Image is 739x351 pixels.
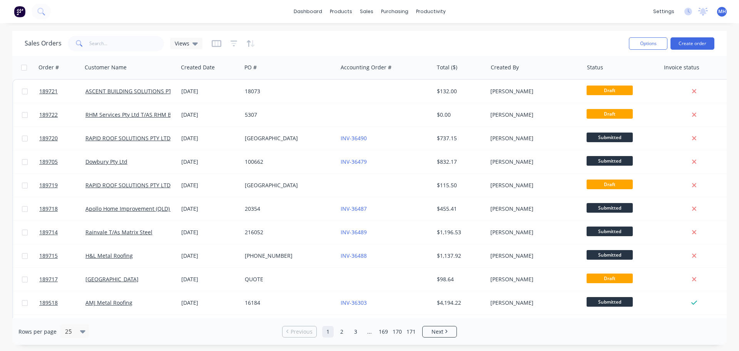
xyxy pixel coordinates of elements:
[587,250,633,260] span: Submitted
[181,299,239,307] div: [DATE]
[649,6,678,17] div: settings
[89,36,164,51] input: Search...
[181,228,239,236] div: [DATE]
[85,158,127,165] a: Dowbury Pty Ltd
[423,328,456,336] a: Next page
[85,228,152,236] a: Rainvale T/As Matrix Steel
[587,64,603,71] div: Status
[405,326,417,338] a: Page 171
[718,8,726,15] span: MH
[490,158,576,166] div: [PERSON_NAME]
[85,181,171,189] a: RAPID ROOF SOLUTIONS PTY LTD
[181,275,239,283] div: [DATE]
[39,299,58,307] span: 189518
[39,134,58,142] span: 189720
[181,158,239,166] div: [DATE]
[85,111,221,118] a: RHM Services Pty Ltd T/AS RHM Building Innovations
[245,134,330,142] div: [GEOGRAPHIC_DATA]
[490,205,576,213] div: [PERSON_NAME]
[279,326,460,338] ul: Pagination
[350,326,361,338] a: Page 3
[25,40,62,47] h1: Sales Orders
[491,64,519,71] div: Created By
[341,64,391,71] div: Accounting Order #
[587,156,633,166] span: Submitted
[356,6,377,17] div: sales
[181,87,239,95] div: [DATE]
[245,252,330,260] div: [PHONE_NUMBER]
[490,111,576,119] div: [PERSON_NAME]
[326,6,356,17] div: products
[437,252,482,260] div: $1,137.92
[181,134,239,142] div: [DATE]
[39,127,85,150] a: 189720
[587,274,633,283] span: Draft
[490,134,576,142] div: [PERSON_NAME]
[39,315,85,338] a: 189413
[437,181,482,189] div: $115.50
[39,228,58,236] span: 189714
[664,64,699,71] div: Invoice status
[245,111,330,119] div: 5307
[181,64,215,71] div: Created Date
[39,268,85,291] a: 189717
[39,197,85,220] a: 189718
[181,111,239,119] div: [DATE]
[181,181,239,189] div: [DATE]
[291,328,313,336] span: Previous
[364,326,375,338] a: Jump forward
[341,228,367,236] a: INV-36489
[14,6,25,17] img: Factory
[341,134,367,142] a: INV-36490
[431,328,443,336] span: Next
[38,64,59,71] div: Order #
[490,181,576,189] div: [PERSON_NAME]
[341,299,367,306] a: INV-36303
[283,328,316,336] a: Previous page
[39,205,58,213] span: 189718
[587,109,633,119] span: Draft
[336,326,348,338] a: Page 2
[490,87,576,95] div: [PERSON_NAME]
[39,244,85,267] a: 189715
[245,275,330,283] div: QUOTE
[245,87,330,95] div: 18073
[341,252,367,259] a: INV-36488
[437,275,482,283] div: $98.64
[587,133,633,142] span: Submitted
[39,80,85,103] a: 189721
[18,328,57,336] span: Rows per page
[181,205,239,213] div: [DATE]
[490,299,576,307] div: [PERSON_NAME]
[290,6,326,17] a: dashboard
[587,297,633,307] span: Submitted
[39,252,58,260] span: 189715
[378,326,389,338] a: Page 169
[587,180,633,189] span: Draft
[245,228,330,236] div: 216052
[713,325,731,343] iframe: Intercom live chat
[377,6,412,17] div: purchasing
[587,227,633,236] span: Submitted
[85,275,139,283] a: [GEOGRAPHIC_DATA]
[85,299,132,306] a: AMJ Metal Roofing
[437,158,482,166] div: $832.17
[245,299,330,307] div: 16184
[322,326,334,338] a: Page 1 is your current page
[85,134,171,142] a: RAPID ROOF SOLUTIONS PTY LTD
[85,205,189,212] a: Apollo Home Improvement (QLD) Pty Ltd
[490,275,576,283] div: [PERSON_NAME]
[587,203,633,213] span: Submitted
[39,103,85,126] a: 189722
[85,64,127,71] div: Customer Name
[437,64,457,71] div: Total ($)
[85,252,133,259] a: H&L Metal Roofing
[39,87,58,95] span: 189721
[587,86,633,95] span: Draft
[245,205,330,213] div: 20354
[39,291,85,314] a: 189518
[490,252,576,260] div: [PERSON_NAME]
[490,228,576,236] div: [PERSON_NAME]
[39,181,58,189] span: 189719
[39,150,85,173] a: 189705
